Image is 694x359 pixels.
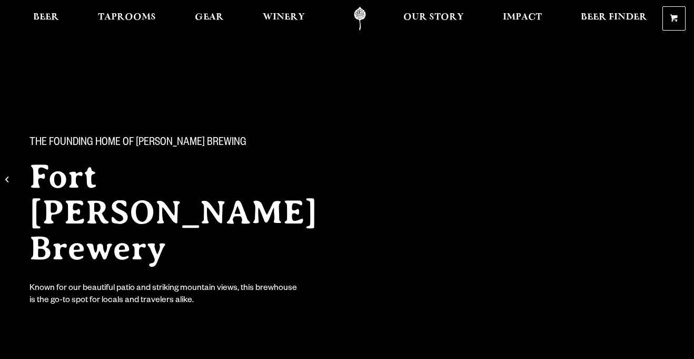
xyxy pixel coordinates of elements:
a: Odell Home [340,7,380,31]
span: Winery [263,13,305,22]
a: Winery [256,7,312,31]
span: Beer [33,13,59,22]
span: Gear [195,13,224,22]
h2: Fort [PERSON_NAME] Brewery [29,159,358,266]
span: Impact [503,13,542,22]
a: Beer [26,7,66,31]
span: The Founding Home of [PERSON_NAME] Brewing [29,137,246,150]
a: Gear [188,7,231,31]
span: Taprooms [98,13,156,22]
a: Impact [496,7,549,31]
a: Our Story [396,7,471,31]
div: Known for our beautiful patio and striking mountain views, this brewhouse is the go-to spot for l... [29,283,299,307]
a: Taprooms [91,7,163,31]
span: Our Story [403,13,464,22]
span: Beer Finder [581,13,647,22]
a: Beer Finder [574,7,654,31]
